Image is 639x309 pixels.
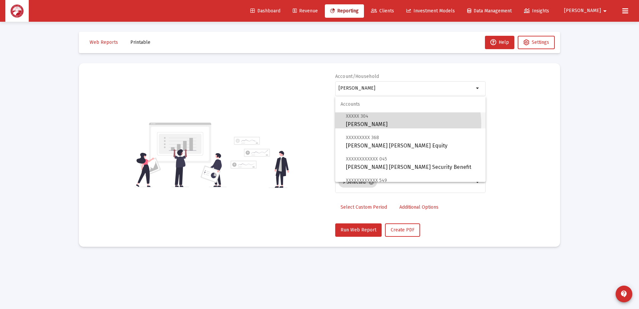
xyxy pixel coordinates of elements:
input: Search or select an account or household [339,86,474,91]
span: Web Reports [90,39,118,45]
span: Clients [371,8,394,14]
span: Investment Models [406,8,455,14]
span: XXXXX 304 [346,113,368,119]
span: XXXXXXXXXXXX 045 [346,156,387,162]
span: XXXXXXXXXXXX 549 [346,178,387,183]
button: Help [485,36,514,49]
span: Settings [532,39,549,45]
img: Dashboard [10,4,24,18]
span: Create PDF [391,227,414,233]
a: Insights [519,4,554,18]
a: Data Management [462,4,517,18]
span: Printable [130,39,150,45]
span: Data Management [467,8,512,14]
mat-icon: arrow_drop_down [601,4,609,18]
span: Select Custom Period [341,204,387,210]
span: Insights [524,8,549,14]
button: [PERSON_NAME] [556,4,617,17]
span: [PERSON_NAME] [564,8,601,14]
span: Additional Options [399,204,438,210]
a: Reporting [325,4,364,18]
mat-icon: arrow_drop_down [474,178,482,186]
span: Accounts [335,96,486,112]
span: Help [490,39,509,45]
span: Revenue [293,8,318,14]
a: Dashboard [245,4,286,18]
span: [PERSON_NAME] [PERSON_NAME] Security Benefit [346,155,480,171]
img: reporting-alt [231,137,289,188]
mat-chip-list: Selection [339,176,474,189]
mat-icon: contact_support [620,290,628,298]
a: Clients [366,4,399,18]
button: Settings [518,36,555,49]
span: Dashboard [250,8,280,14]
span: XXXXXXXXX 368 [346,135,379,140]
span: [PERSON_NAME] [PERSON_NAME] Equity [346,133,480,150]
mat-icon: cancel [368,179,374,185]
span: Reporting [330,8,359,14]
label: Account/Household [335,74,379,79]
button: Printable [125,36,156,49]
a: Investment Models [401,4,460,18]
button: Run Web Report [335,223,382,237]
span: [PERSON_NAME] [346,176,480,193]
button: Create PDF [385,223,420,237]
mat-icon: arrow_drop_down [474,84,482,92]
a: Revenue [287,4,323,18]
span: [PERSON_NAME] [346,112,480,128]
img: reporting [135,122,227,188]
span: Run Web Report [341,227,376,233]
button: Web Reports [84,36,123,49]
mat-chip: 9 Selected [339,177,377,188]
